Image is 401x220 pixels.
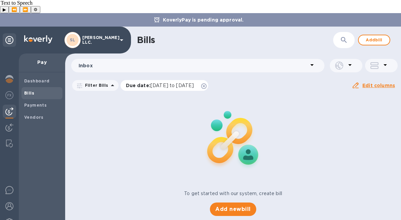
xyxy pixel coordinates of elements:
div: Unpin categories [3,33,16,47]
button: Addbill [358,35,390,45]
p: Inbox [79,62,308,69]
b: Bills [24,90,34,96]
p: [PERSON_NAME] LLC. [82,35,116,45]
button: Add newbill [210,203,256,216]
img: Logo [24,35,52,43]
p: Due date : [126,82,197,89]
span: [DATE] to [DATE] [150,83,194,88]
p: KoverlyPay is pending approval. [160,16,247,23]
b: Payments [24,103,47,108]
h1: Bills [137,35,155,45]
button: Settings [31,6,40,13]
p: Pay [24,59,60,66]
span: Add new bill [215,205,251,213]
b: Vendors [24,115,44,120]
button: Previous [9,6,20,13]
div: Due date:[DATE] to [DATE] [121,80,209,91]
p: Filter Bills [82,82,108,88]
img: Foreign exchange [5,91,13,99]
span: Add bill [364,36,384,44]
b: Dashboard [24,78,50,83]
u: Edit columns [362,83,395,88]
b: SL [70,37,76,42]
button: Forward [20,6,31,13]
p: To get started with our system, create bill [184,190,282,197]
